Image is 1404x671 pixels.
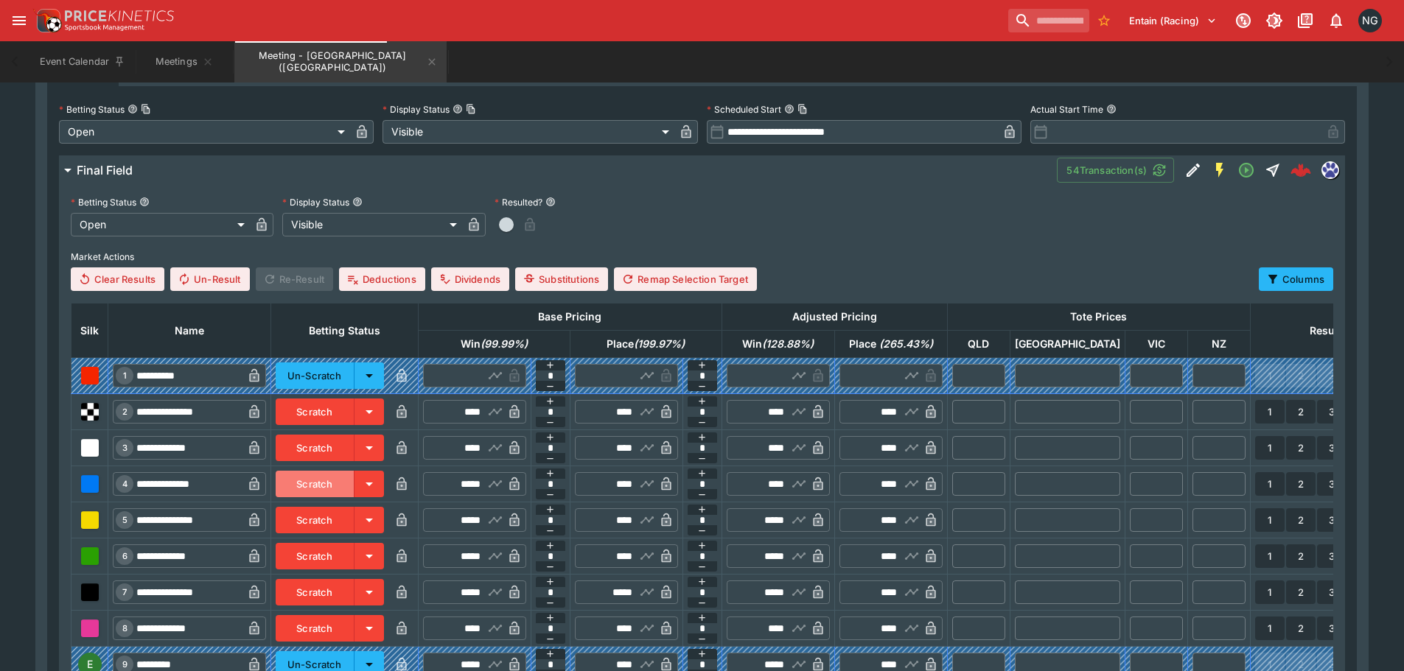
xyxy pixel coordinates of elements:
[1206,157,1233,183] button: SGM Enabled
[1255,472,1285,496] button: 1
[71,245,1333,267] label: Market Actions
[31,41,134,82] button: Event Calendar
[762,337,814,350] em: ( 128.88 %)
[276,507,355,533] button: Scratch
[515,267,608,291] button: Substitutions
[1322,162,1338,178] img: grnz
[418,331,570,358] th: Win
[119,479,130,489] span: 4
[120,370,130,381] span: 1
[1358,9,1382,32] div: Nick Goss
[1120,9,1226,32] button: Select Tenant
[1317,544,1347,568] button: 3
[119,443,130,453] span: 3
[466,104,476,114] button: Copy To Clipboard
[1106,104,1117,114] button: Actual Start Time
[1180,157,1206,183] button: Edit Detail
[797,104,808,114] button: Copy To Clipboard
[71,303,108,358] th: Silk
[1125,331,1187,358] th: VIC
[1286,436,1316,460] button: 2
[614,267,757,291] button: Remap Selection Target
[139,197,150,207] button: Betting Status
[119,659,130,670] span: 9
[1230,7,1257,34] button: Connected to PK
[1233,157,1260,183] button: Open
[128,104,138,114] button: Betting StatusCopy To Clipboard
[722,303,947,331] th: Adjusted Pricing
[65,10,174,21] img: PriceKinetics
[1317,436,1347,460] button: 3
[1255,400,1285,424] button: 1
[1317,580,1347,604] button: 3
[119,623,130,633] span: 8
[545,197,556,207] button: Resulted?
[1057,158,1174,183] button: 54Transaction(s)
[1286,616,1316,640] button: 2
[1286,400,1316,424] button: 2
[453,104,463,114] button: Display StatusCopy To Clipboard
[1286,472,1316,496] button: 2
[1255,616,1285,640] button: 1
[879,337,933,350] em: ( 265.43 %)
[282,213,461,236] div: Visible
[141,104,151,114] button: Copy To Clipboard
[1237,161,1255,179] svg: Open
[6,7,32,34] button: open drawer
[1317,508,1347,532] button: 3
[352,197,363,207] button: Display Status
[119,551,130,561] span: 6
[276,435,355,461] button: Scratch
[1008,9,1089,32] input: search
[1255,544,1285,568] button: 1
[119,587,130,597] span: 7
[431,267,509,291] button: Dividends
[1260,157,1286,183] button: Straight
[947,303,1250,331] th: Tote Prices
[1255,580,1285,604] button: 1
[1010,331,1125,358] th: [GEOGRAPHIC_DATA]
[1323,7,1349,34] button: Notifications
[707,103,781,116] p: Scheduled Start
[1030,103,1103,116] p: Actual Start Time
[383,103,450,116] p: Display Status
[65,24,144,31] img: Sportsbook Management
[1286,544,1316,568] button: 2
[276,471,355,497] button: Scratch
[59,120,350,144] div: Open
[1261,7,1288,34] button: Toggle light/dark mode
[1291,160,1311,180] div: 43e98032-9cb8-447e-b087-ed24103d4fd4
[276,615,355,642] button: Scratch
[1291,160,1311,180] img: logo-cerberus--red.svg
[495,196,542,208] p: Resulted?
[1317,400,1347,424] button: 3
[282,196,349,208] p: Display Status
[722,331,834,358] th: Win
[1317,472,1347,496] button: 3
[119,515,130,525] span: 5
[71,213,250,236] div: Open
[481,337,528,350] em: ( 99.99 %)
[59,103,125,116] p: Betting Status
[1255,436,1285,460] button: 1
[1092,9,1116,32] button: No Bookmarks
[1317,616,1347,640] button: 3
[276,362,355,389] button: Un-Scratch
[834,331,947,358] th: Place
[137,41,231,82] button: Meetings
[59,155,1057,185] button: Final Field
[71,196,136,208] p: Betting Status
[119,407,130,417] span: 2
[1187,331,1250,358] th: NZ
[1255,508,1285,532] button: 1
[276,579,355,605] button: Scratch
[276,398,355,425] button: Scratch
[1354,4,1386,37] button: Nick Goss
[71,267,164,291] button: Clear Results
[383,120,674,144] div: Visible
[1286,508,1316,532] button: 2
[1286,155,1316,185] a: 43e98032-9cb8-447e-b087-ed24103d4fd4
[108,303,271,358] th: Name
[1321,161,1339,179] div: grnz
[947,331,1010,358] th: QLD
